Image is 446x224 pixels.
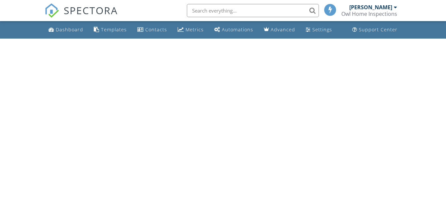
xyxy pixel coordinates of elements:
[186,26,204,33] div: Metrics
[359,26,397,33] div: Support Center
[222,26,253,33] div: Automations
[212,24,256,36] a: Automations (Basic)
[145,26,167,33] div: Contacts
[271,26,295,33] div: Advanced
[175,24,206,36] a: Metrics
[187,4,319,17] input: Search everything...
[45,3,59,18] img: The Best Home Inspection Software - Spectora
[45,9,118,23] a: SPECTORA
[350,24,400,36] a: Support Center
[312,26,332,33] div: Settings
[341,11,397,17] div: Owl Home Inspections
[349,4,392,11] div: [PERSON_NAME]
[135,24,170,36] a: Contacts
[64,3,118,17] span: SPECTORA
[303,24,335,36] a: Settings
[261,24,298,36] a: Advanced
[91,24,129,36] a: Templates
[56,26,83,33] div: Dashboard
[101,26,127,33] div: Templates
[46,24,86,36] a: Dashboard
